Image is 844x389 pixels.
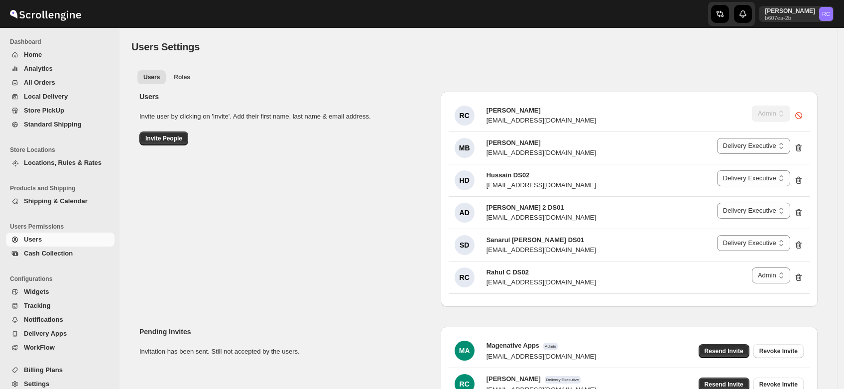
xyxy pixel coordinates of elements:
button: Shipping & Calendar [6,194,115,208]
div: [EMAIL_ADDRESS][DOMAIN_NAME] [486,213,596,223]
button: Delivery Apps [6,327,115,341]
span: Standard Shipping [24,121,82,128]
p: [PERSON_NAME] [765,7,815,15]
div: [EMAIL_ADDRESS][DOMAIN_NAME] [486,245,596,255]
span: Delivery Apps [24,330,67,337]
span: Users Permissions [10,223,115,231]
span: Rahul Chopra [819,7,833,21]
button: All customers [137,70,166,84]
span: Notifications [24,316,63,323]
button: Widgets [6,285,115,299]
p: b607ea-2b [765,15,815,21]
button: User menu [759,6,834,22]
span: All Orders [24,79,55,86]
span: Store Locations [10,146,115,154]
span: Home [24,51,42,58]
button: Resend Invite [699,344,749,358]
button: Billing Plans [6,363,115,377]
span: Billing Plans [24,366,63,374]
span: Users [24,236,42,243]
span: Analytics [24,65,53,72]
button: WorkFlow [6,341,115,355]
div: [EMAIL_ADDRESS][DOMAIN_NAME] [486,277,596,287]
span: Rahul C DS02 [486,268,529,276]
span: Magenative Apps [486,342,539,349]
button: Notifications [6,313,115,327]
span: Users Settings [131,41,200,52]
div: [EMAIL_ADDRESS][DOMAIN_NAME] [486,116,596,126]
p: Invitation has been sent. Still not accepted by the users. [139,347,433,357]
span: [PERSON_NAME] [486,139,541,146]
div: MA [455,341,475,361]
img: ScrollEngine [8,1,83,26]
p: Invite user by clicking on 'Invite'. Add their first name, last name & email address. [139,112,433,122]
button: Invite People [139,131,188,145]
span: Resend Invite [705,381,743,389]
h2: Users [139,92,433,102]
div: [EMAIL_ADDRESS][DOMAIN_NAME] [486,148,596,158]
span: Locations, Rules & Rates [24,159,102,166]
div: RC [455,267,475,287]
div: HD [455,170,475,190]
button: Analytics [6,62,115,76]
button: Users [6,233,115,247]
div: RC [455,106,475,126]
span: Users [143,73,160,81]
span: Admin [543,343,558,350]
span: Shipping & Calendar [24,197,88,205]
span: [PERSON_NAME] [486,375,541,383]
span: Sanarul [PERSON_NAME] DS01 [486,236,585,244]
button: All Orders [6,76,115,90]
div: MB [455,138,475,158]
span: Delivery Executive [545,376,581,384]
span: Settings [24,380,49,388]
span: Resend Invite [705,347,743,355]
span: Products and Shipping [10,184,115,192]
span: Configurations [10,275,115,283]
button: Locations, Rules & Rates [6,156,115,170]
button: Revoke Invite [753,344,804,358]
span: Invite People [145,134,182,142]
span: [PERSON_NAME] [486,107,541,114]
span: Cash Collection [24,250,73,257]
div: AD [455,203,475,223]
div: SD [455,235,475,255]
span: Tracking [24,302,50,309]
span: Hussain DS02 [486,171,530,179]
span: Widgets [24,288,49,295]
span: Dashboard [10,38,115,46]
span: [PERSON_NAME] 2 DS01 [486,204,564,211]
div: [EMAIL_ADDRESS][DOMAIN_NAME] [486,352,596,362]
span: Revoke Invite [759,381,798,389]
span: Roles [174,73,190,81]
button: Home [6,48,115,62]
span: Revoke Invite [759,347,798,355]
span: WorkFlow [24,344,55,351]
text: RC [822,11,830,17]
button: Tracking [6,299,115,313]
span: Store PickUp [24,107,64,114]
h2: Pending Invites [139,327,433,337]
span: Local Delivery [24,93,68,100]
button: Cash Collection [6,247,115,260]
div: [EMAIL_ADDRESS][DOMAIN_NAME] [486,180,596,190]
